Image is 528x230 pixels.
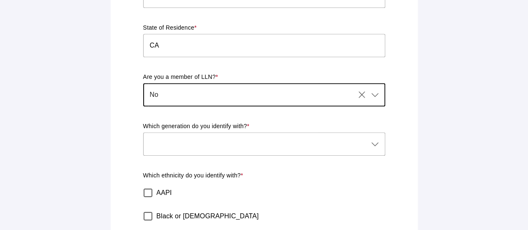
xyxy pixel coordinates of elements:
i: Clear [357,90,367,100]
p: State of Residence [143,24,385,32]
p: Which generation do you identify with? [143,122,385,131]
p: Which ethnicity do you identify with? [143,172,385,180]
label: AAPI [157,181,172,205]
p: Are you a member of LLN? [143,73,385,81]
span: No [150,90,159,100]
label: Black or [DEMOGRAPHIC_DATA] [157,205,259,228]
